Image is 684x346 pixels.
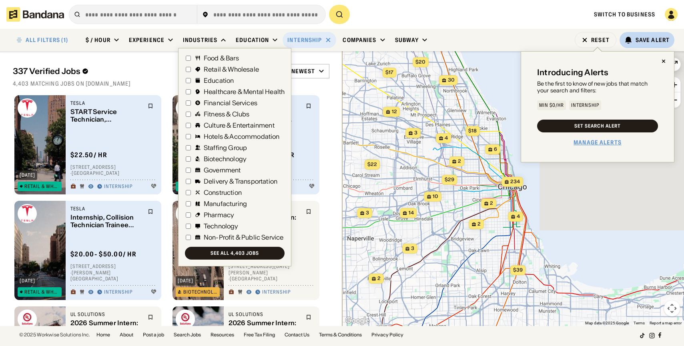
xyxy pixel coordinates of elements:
div: Set Search Alert [574,124,620,128]
div: UL Solutions [70,311,143,318]
span: $17 [385,69,393,75]
span: 234 [510,178,520,185]
span: 3 [414,130,417,136]
div: Internship, Collision Technician Trainee (Summer 2025) [70,214,143,229]
div: 2026 Summer Intern: Finance/Accounting Intern [229,319,301,334]
div: grid [13,92,329,326]
div: Introducing Alerts [537,68,609,77]
div: Construction [204,189,242,196]
div: UL Solutions [229,311,301,318]
span: $29 [444,176,454,182]
a: Post a job [143,332,164,337]
div: Staffing Group [204,144,247,151]
span: 6 [494,146,497,153]
span: Map data ©2025 Google [585,321,629,325]
a: Home [96,332,110,337]
a: About [120,332,133,337]
div: $ 20.00 - $50.00 / hr [70,250,136,259]
span: 10 [433,193,438,200]
div: Subway [395,36,419,44]
div: $ 22.50 / hr [70,151,107,159]
div: Non-Profit & Public Service [204,234,283,240]
div: Tesla [70,206,143,212]
img: Tesla logo [176,98,195,118]
div: Companies [343,36,376,44]
a: Search Jobs [174,332,201,337]
img: Tesla logo [18,98,37,118]
a: Manage Alerts [574,139,622,146]
a: Privacy Policy [371,332,403,337]
a: Resources [211,332,234,337]
div: 337 Verified Jobs [13,66,227,76]
span: 2 [458,158,461,165]
div: Retail & Wholesale [24,184,60,189]
span: $39 [513,267,522,273]
div: Hotels & Accommodation [204,133,280,140]
div: Pharmacy [204,212,234,218]
a: Report a map error [650,321,682,325]
div: Internship [571,103,600,108]
a: Open this area in Google Maps (opens a new window) [344,316,371,326]
div: Manufacturing [204,200,247,207]
span: 12 [391,108,397,115]
div: © 2025 Workwise Solutions Inc. [19,332,90,337]
div: Industries [183,36,217,44]
div: Financial Services [204,100,257,106]
div: Education [236,36,269,44]
span: $22 [367,161,377,167]
span: 2 [477,221,481,228]
div: Min $0/hr [539,103,564,108]
div: [DATE] [178,278,193,283]
div: Biotechnology [204,156,247,162]
span: $20 [415,59,425,65]
span: 3 [366,210,369,216]
div: Retail & Wholesale [204,66,259,72]
div: Tesla [70,100,143,106]
div: Internship [262,289,291,296]
div: Retail & Wholesale [24,290,60,294]
img: Google [344,316,371,326]
div: Government [204,167,241,173]
div: Experience [129,36,164,44]
div: Technology [204,223,239,229]
span: 14 [408,210,413,216]
div: [STREET_ADDRESS] · [GEOGRAPHIC_DATA] [70,164,156,176]
span: 4 [445,135,448,142]
div: See all 4,403 jobs [211,251,259,256]
div: Delivery & Transportation [204,178,277,184]
a: Terms & Conditions [319,332,362,337]
img: UL Solutions logo [176,204,195,223]
div: 2026 Summer Intern: Fire Protection Engineering Intern [70,319,143,334]
img: UL Solutions logo [18,310,37,329]
a: Terms (opens in new tab) [634,321,645,325]
span: 4 [517,213,520,220]
div: Culture & Entertainment [204,122,275,128]
div: 4,403 matching jobs on [DOMAIN_NAME] [13,80,329,87]
div: Biotechnology [183,290,218,294]
div: Save Alert [636,36,670,44]
div: Food & Bars [204,55,239,61]
div: [STREET_ADDRESS][DATE][PERSON_NAME] · [GEOGRAPHIC_DATA] [229,264,315,282]
span: 30 [447,77,454,84]
button: Map camera controls [664,300,680,316]
span: 2 [490,200,493,207]
div: Healthcare & Mental Health [204,88,285,95]
a: Free Tax Filing [244,332,275,337]
div: [STREET_ADDRESS] · [PERSON_NAME][GEOGRAPHIC_DATA] [70,264,156,282]
div: ALL FILTERS (1) [26,37,68,43]
div: Internship [104,184,132,190]
div: $ / hour [86,36,110,44]
span: 2 [377,275,381,282]
div: [DATE] [20,278,35,283]
img: Tesla logo [18,204,37,223]
div: Fitness & Clubs [204,111,249,117]
div: Internship [104,289,132,296]
div: Be the first to know of new jobs that match your search and filters: [537,80,658,94]
a: Contact Us [285,332,309,337]
img: Bandana logotype [6,7,64,22]
div: [DATE] [20,173,35,178]
a: Switch to Business [594,11,655,18]
div: START Service Technician, [GEOGRAPHIC_DATA] (Summer 2025) [70,108,143,123]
